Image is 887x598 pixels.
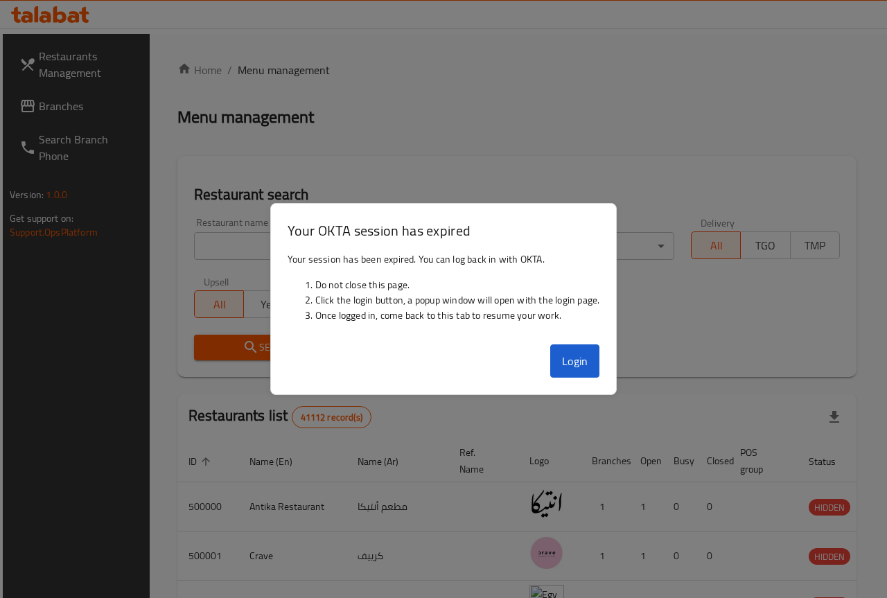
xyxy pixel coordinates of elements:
[315,277,600,292] li: Do not close this page.
[271,246,617,339] div: Your session has been expired. You can log back in with OKTA.
[550,344,600,378] button: Login
[315,308,600,323] li: Once logged in, come back to this tab to resume your work.
[288,220,600,240] h3: Your OKTA session has expired
[315,292,600,308] li: Click the login button, a popup window will open with the login page.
